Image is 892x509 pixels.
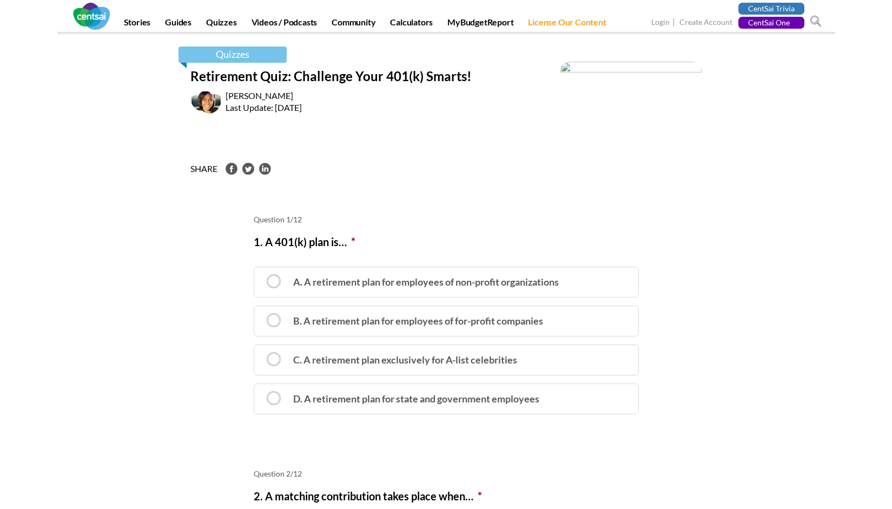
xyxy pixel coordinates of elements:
[200,17,243,32] a: Quizzes
[679,17,732,29] a: Create Account
[117,17,157,32] a: Stories
[179,47,287,63] a: Quizzes
[190,67,542,90] h1: Retirement Quiz: Challenge Your 401(k) Smarts!
[521,17,612,32] a: License Our Content
[254,468,639,479] li: Question 2/12
[254,267,639,298] label: A. A retirement plan for employees of non-profit organizations
[254,306,639,336] label: B. A retirement plan for employees of for-profit companies
[651,17,670,29] a: Login
[226,90,293,101] a: [PERSON_NAME]
[738,3,804,15] a: CentSai Trivia
[671,16,678,29] span: |
[254,214,639,225] li: Question 1/12
[384,17,439,32] a: Calculators
[441,17,520,32] a: MyBudgetReport
[738,17,804,29] a: CentSai One
[325,17,382,32] a: Community
[254,487,482,505] label: 2. A matching contribution takes place when…
[254,384,639,414] label: D. A retirement plan for state and government employees
[254,233,355,250] label: 1. A 401(k) plan is…
[158,17,198,32] a: Guides
[245,17,324,32] a: Videos / Podcasts
[254,345,639,375] label: C. A retirement plan exclusively for A-list celebrities
[226,102,542,113] time: Last Update: [DATE]
[190,163,217,175] label: SHARE
[73,3,110,30] img: CentSai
